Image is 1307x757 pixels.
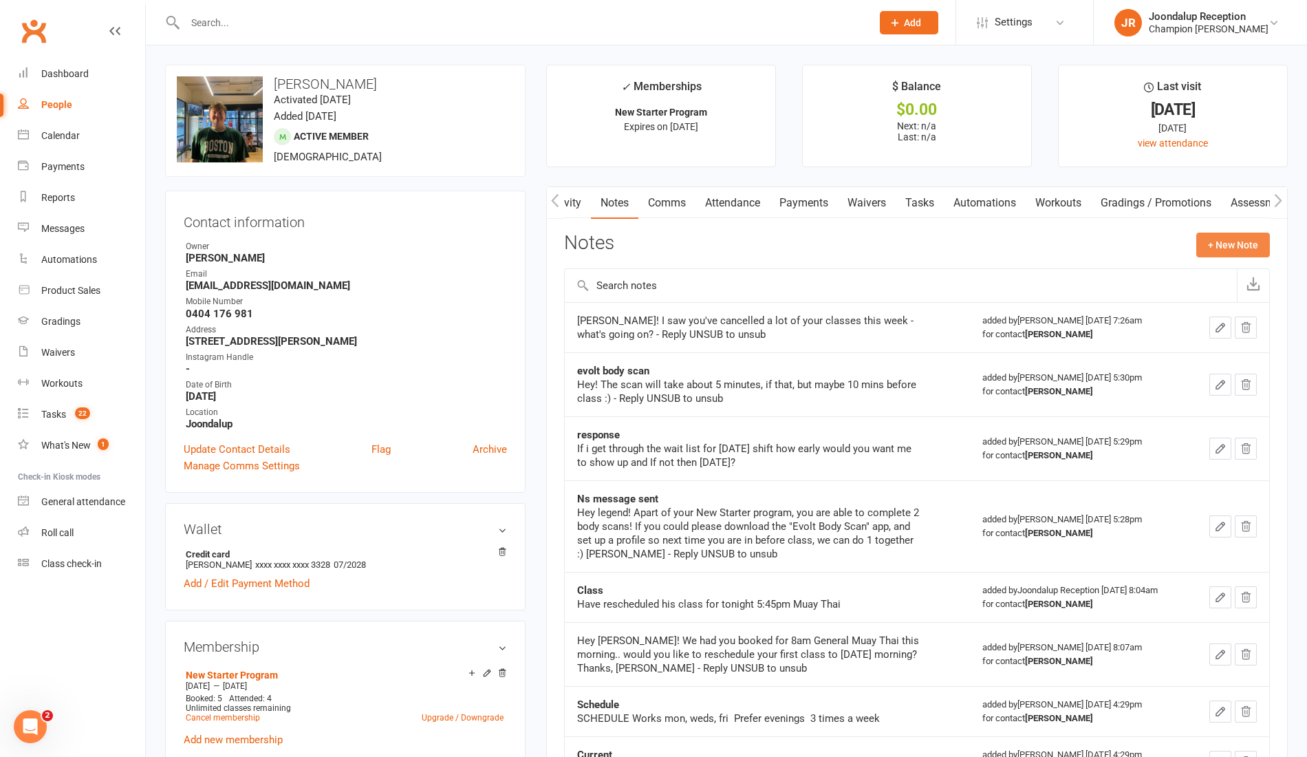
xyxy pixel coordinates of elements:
div: Payments [41,161,85,172]
a: Payments [18,151,145,182]
strong: [EMAIL_ADDRESS][DOMAIN_NAME] [186,279,507,292]
span: Settings [995,7,1033,38]
a: Gradings [18,306,145,337]
div: Location [186,406,507,419]
a: Dashboard [18,58,145,89]
strong: [PERSON_NAME] [1025,599,1093,609]
div: Hey legend! Apart of your New Starter program, you are able to complete 2 body scans! If you coul... [577,506,921,561]
input: Search... [181,13,862,32]
strong: Ns message sent [577,493,658,505]
a: Attendance [695,187,770,219]
span: Add [904,17,921,28]
span: [DATE] [223,681,247,691]
a: What's New1 [18,430,145,461]
span: Active member [294,131,369,142]
time: Activated [DATE] [274,94,351,106]
div: Last visit [1144,78,1201,103]
strong: [PERSON_NAME] [1025,329,1093,339]
div: Messages [41,223,85,234]
span: [DEMOGRAPHIC_DATA] [274,151,382,163]
time: Added [DATE] [274,110,336,122]
p: Next: n/a Last: n/a [815,120,1019,142]
button: + New Note [1196,233,1270,257]
strong: [PERSON_NAME] [1025,528,1093,538]
a: Waivers [838,187,896,219]
i: ✓ [621,81,630,94]
strong: [PERSON_NAME] [1025,450,1093,460]
li: [PERSON_NAME] [184,547,507,572]
div: SCHEDULE Works mon, weds, fri Prefer evenings 3 times a week [577,712,921,725]
strong: [PERSON_NAME] [186,252,507,264]
strong: [PERSON_NAME] [1025,386,1093,396]
div: added by Joondalup Reception [DATE] 8:04am [982,584,1178,611]
strong: Joondalup [186,418,507,430]
a: Manage Comms Settings [184,458,300,474]
span: Booked: 5 [186,694,222,703]
a: Class kiosk mode [18,548,145,579]
button: Add [880,11,938,34]
div: Tasks [41,409,66,420]
a: Add / Edit Payment Method [184,575,310,592]
div: Calendar [41,130,80,141]
div: $ Balance [892,78,941,103]
a: Flag [371,441,391,458]
div: for contact [982,597,1178,611]
a: Notes [591,187,638,219]
div: Roll call [41,527,74,538]
strong: Class [577,584,603,597]
a: Add new membership [184,734,283,746]
strong: New Starter Program [615,107,707,118]
div: for contact [982,654,1178,668]
a: General attendance kiosk mode [18,487,145,518]
a: Comms [638,187,695,219]
div: Dashboard [41,68,89,79]
div: Reports [41,192,75,203]
a: Automations [944,187,1026,219]
div: Memberships [621,78,702,103]
a: Tasks 22 [18,399,145,430]
h3: Wallet [184,522,507,537]
div: Product Sales [41,285,100,296]
span: Expires on [DATE] [624,121,698,132]
div: for contact [982,385,1178,398]
a: New Starter Program [186,670,278,681]
a: Update Contact Details [184,441,290,458]
div: General attendance [41,496,125,507]
div: Email [186,268,507,281]
strong: [STREET_ADDRESS][PERSON_NAME] [186,335,507,348]
span: 07/2028 [334,559,366,570]
h3: [PERSON_NAME] [177,76,514,92]
iframe: Intercom live chat [14,710,47,743]
strong: 0404 176 981 [186,308,507,320]
span: Attended: 4 [229,694,272,703]
strong: evolt body scan [577,365,649,377]
strong: [PERSON_NAME] [1025,656,1093,666]
div: $0.00 [815,103,1019,117]
strong: - [186,363,507,375]
div: added by [PERSON_NAME] [DATE] 5:28pm [982,513,1178,540]
a: Calendar [18,120,145,151]
div: Gradings [41,316,80,327]
div: JR [1114,9,1142,36]
a: Reports [18,182,145,213]
div: for contact [982,526,1178,540]
img: image1756720161.png [177,76,263,162]
div: for contact [982,712,1178,725]
a: Tasks [896,187,944,219]
div: [PERSON_NAME]! I saw you've cancelled a lot of your classes this week - what's going on? - Reply ... [577,314,921,341]
div: Champion [PERSON_NAME] [1149,23,1268,35]
div: — [182,681,507,692]
div: added by [PERSON_NAME] [DATE] 4:29pm [982,698,1178,725]
strong: Schedule [577,699,619,711]
strong: response [577,429,620,441]
div: [DATE] [1071,120,1275,136]
div: added by [PERSON_NAME] [DATE] 5:29pm [982,435,1178,462]
div: What's New [41,440,91,451]
input: Search notes [565,269,1237,302]
h3: Contact information [184,209,507,230]
a: Gradings / Promotions [1091,187,1221,219]
div: for contact [982,328,1178,341]
div: Workouts [41,378,83,389]
a: Workouts [1026,187,1091,219]
span: 1 [98,438,109,450]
